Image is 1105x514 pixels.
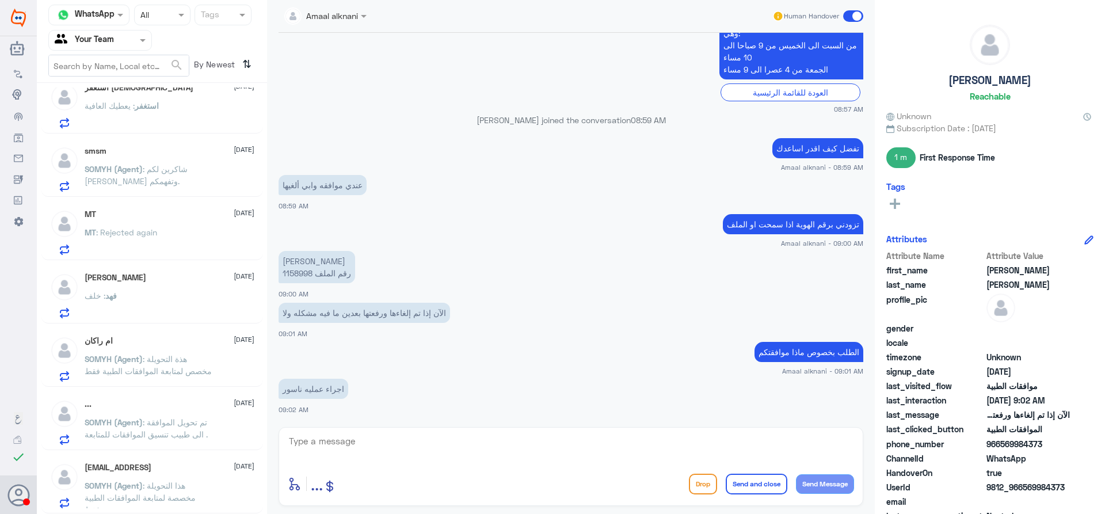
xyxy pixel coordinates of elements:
[50,83,79,112] img: defaultAdmin.png
[234,334,254,345] span: [DATE]
[279,114,863,126] p: [PERSON_NAME] joined the conversation
[279,290,308,298] span: 09:00 AM
[170,58,184,72] span: search
[12,450,25,464] i: check
[781,238,863,248] span: Amaal alknani - 09:00 AM
[85,273,146,283] h5: فهد المطيري
[986,423,1070,435] span: الموافقات الطبية
[726,474,787,494] button: Send and close
[234,461,254,471] span: [DATE]
[834,104,863,114] span: 08:57 AM
[986,322,1070,334] span: null
[631,115,666,125] span: 08:59 AM
[886,181,905,192] h6: Tags
[189,55,238,78] span: By Newest
[50,336,79,365] img: defaultAdmin.png
[986,394,1070,406] span: 2025-09-08T06:02:06.3721047Z
[85,164,143,174] span: SOMYH (Agent)
[723,214,863,234] p: 8/9/2025, 9:00 AM
[986,438,1070,450] span: 966569984373
[886,380,984,392] span: last_visited_flow
[772,138,863,158] p: 8/9/2025, 8:59 AM
[50,210,79,238] img: defaultAdmin.png
[55,32,72,49] img: yourTeam.svg
[234,144,254,155] span: [DATE]
[886,279,984,291] span: last_name
[85,101,135,111] span: : يعطيك العافية
[279,251,355,283] p: 8/9/2025, 9:00 AM
[886,365,984,378] span: signup_date
[986,452,1070,464] span: 2
[311,473,323,494] span: ...
[50,273,79,302] img: defaultAdmin.png
[50,399,79,428] img: defaultAdmin.png
[970,91,1011,101] h6: Reachable
[135,101,159,111] span: استغفر
[85,146,106,156] h5: smsm
[886,394,984,406] span: last_interaction
[11,9,26,27] img: Widebot Logo
[920,151,995,163] span: First Response Time
[886,452,984,464] span: ChannelId
[886,250,984,262] span: Attribute Name
[886,122,1093,134] span: Subscription Date : [DATE]
[279,379,348,399] p: 8/9/2025, 9:02 AM
[719,11,863,79] p: 8/9/2025, 8:57 AM
[948,74,1031,87] h5: [PERSON_NAME]
[886,481,984,493] span: UserId
[886,147,916,168] span: 1 m
[96,227,157,237] span: : Rejected again
[234,271,254,281] span: [DATE]
[986,365,1070,378] span: 2024-09-03T05:14:10.966Z
[85,354,212,376] span: : هذة التحويلة مخصص لمتابعة الموافقات الطبية فقط
[85,417,208,439] span: : تم تحويل الموافقة الى طبيب تنسيق الموافقات للمتابعة .
[886,423,984,435] span: last_clicked_button
[784,11,839,21] span: Human Handover
[279,303,450,323] p: 8/9/2025, 9:01 AM
[85,463,151,473] h5: Pilot.waad@gmail
[781,162,863,172] span: Amaal alknani - 08:59 AM
[50,146,79,175] img: defaultAdmin.png
[85,481,143,490] span: SOMYH (Agent)
[85,336,113,346] h5: ام راكان
[279,330,307,337] span: 09:01 AM
[886,409,984,421] span: last_message
[986,380,1070,392] span: موافقات الطبية
[689,474,717,494] button: Drop
[279,202,308,210] span: 08:59 AM
[796,474,854,494] button: Send Message
[721,83,860,101] div: العودة للقائمة الرئيسية
[886,496,984,508] span: email
[986,409,1070,421] span: الآن إذا تم إلغاءها ورفعتها بعدين ما فيه مشكله ولا
[886,438,984,450] span: phone_number
[7,484,29,506] button: Avatar
[986,481,1070,493] span: 9812_966569984373
[85,354,143,364] span: SOMYH (Agent)
[986,279,1070,291] span: عبدالله
[886,294,984,320] span: profile_pic
[242,55,252,74] i: ⇅
[986,294,1015,322] img: defaultAdmin.png
[50,463,79,492] img: defaultAdmin.png
[311,471,323,497] button: ...
[199,8,219,23] div: Tags
[279,175,367,195] p: 8/9/2025, 8:59 AM
[986,496,1070,508] span: null
[49,55,189,76] input: Search by Name, Local etc…
[85,291,105,300] span: : خلف
[886,351,984,363] span: timezone
[170,56,184,75] button: search
[234,208,254,218] span: [DATE]
[85,210,96,219] h5: MT
[886,467,984,479] span: HandoverOn
[55,6,72,24] img: whatsapp.png
[85,83,193,93] h5: استغفر الله
[970,25,1009,64] img: defaultAdmin.png
[105,291,117,300] span: فهد
[986,250,1070,262] span: Attribute Value
[986,351,1070,363] span: Unknown
[986,467,1070,479] span: true
[234,398,254,408] span: [DATE]
[85,417,143,427] span: SOMYH (Agent)
[886,337,984,349] span: locale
